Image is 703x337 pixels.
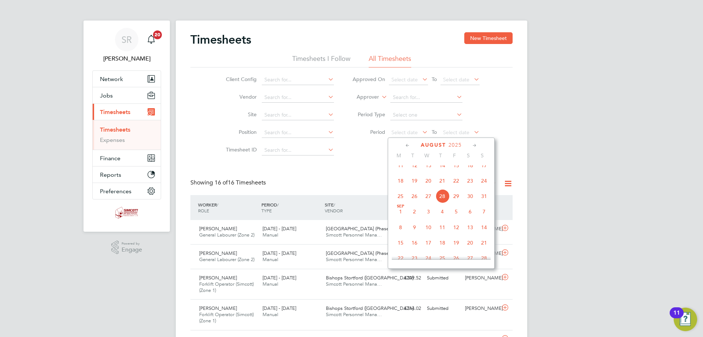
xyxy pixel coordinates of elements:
[326,281,382,287] span: Simcott Personnel Mana…
[449,236,463,250] span: 19
[352,76,385,83] label: Approved On
[190,32,251,47] h2: Timesheets
[326,311,382,318] span: Simcott Personnel Mana…
[435,236,449,250] span: 18
[326,226,400,232] span: [GEOGRAPHIC_DATA] (Phase 2),…
[100,92,113,99] span: Jobs
[421,236,435,250] span: 17
[326,275,418,281] span: Bishops Stortford ([GEOGRAPHIC_DATA]…
[424,303,462,315] div: Submitted
[449,174,463,188] span: 22
[263,305,296,311] span: [DATE] - [DATE]
[391,76,418,83] span: Select date
[92,207,161,219] a: Go to home page
[292,54,350,67] li: Timesheets I Follow
[390,92,462,103] input: Search for...
[263,311,278,318] span: Manual
[435,220,449,234] span: 11
[447,152,461,159] span: F
[83,21,170,232] nav: Main navigation
[386,272,424,284] div: £209.52
[462,272,500,284] div: [PERSON_NAME]
[463,158,477,172] span: 16
[443,76,469,83] span: Select date
[199,226,237,232] span: [PERSON_NAME]
[391,129,418,136] span: Select date
[262,128,334,138] input: Search for...
[199,281,254,293] span: Forklift Operator (Simcott) (Zone 1)
[463,251,477,265] span: 27
[394,220,408,234] span: 8
[325,208,343,213] span: VENDOR
[224,94,257,100] label: Vendor
[475,152,489,159] span: S
[435,189,449,203] span: 28
[92,54,161,63] span: Scott Ridgers
[334,202,335,208] span: /
[461,152,475,159] span: S
[408,251,421,265] span: 23
[111,241,142,254] a: Powered byEngage
[263,232,278,238] span: Manual
[449,189,463,203] span: 29
[263,275,296,281] span: [DATE] - [DATE]
[262,110,334,120] input: Search for...
[386,303,424,315] div: £214.02
[477,158,491,172] span: 17
[196,198,260,217] div: WORKER
[421,220,435,234] span: 10
[100,171,121,178] span: Reports
[435,174,449,188] span: 21
[421,205,435,219] span: 3
[100,136,125,143] a: Expenses
[326,232,382,238] span: Simcott Personnel Mana…
[261,208,272,213] span: TYPE
[198,208,209,213] span: ROLE
[394,174,408,188] span: 18
[215,179,266,186] span: 16 Timesheets
[449,220,463,234] span: 12
[394,236,408,250] span: 15
[421,158,435,172] span: 13
[326,250,400,256] span: [GEOGRAPHIC_DATA] (Phase 2),…
[477,251,491,265] span: 28
[477,236,491,250] span: 21
[122,241,142,247] span: Powered by
[424,272,462,284] div: Submitted
[369,54,411,67] li: All Timesheets
[263,281,278,287] span: Manual
[464,32,513,44] button: New Timesheet
[352,111,385,118] label: Period Type
[429,74,439,84] span: To
[421,174,435,188] span: 20
[224,129,257,135] label: Position
[93,87,161,103] button: Jobs
[262,75,334,85] input: Search for...
[215,179,228,186] span: 16 of
[326,305,418,311] span: Bishops Stortford ([GEOGRAPHIC_DATA]…
[199,232,254,238] span: General Labourer (Zone 2)
[122,35,132,44] span: SR
[115,207,138,219] img: simcott-logo-retina.png
[263,250,296,256] span: [DATE] - [DATE]
[449,205,463,219] span: 5
[262,92,334,103] input: Search for...
[93,166,161,183] button: Reports
[217,202,218,208] span: /
[224,146,257,153] label: Timesheet ID
[263,256,278,263] span: Manual
[190,179,267,187] div: Showing
[392,152,406,159] span: M
[477,189,491,203] span: 31
[477,205,491,219] span: 7
[463,189,477,203] span: 30
[153,30,162,39] span: 20
[421,142,446,148] span: August
[463,236,477,250] span: 20
[100,155,120,162] span: Finance
[673,313,680,322] div: 11
[386,248,424,260] div: £170.46
[390,110,462,120] input: Select one
[224,76,257,83] label: Client Config
[323,198,386,217] div: SITE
